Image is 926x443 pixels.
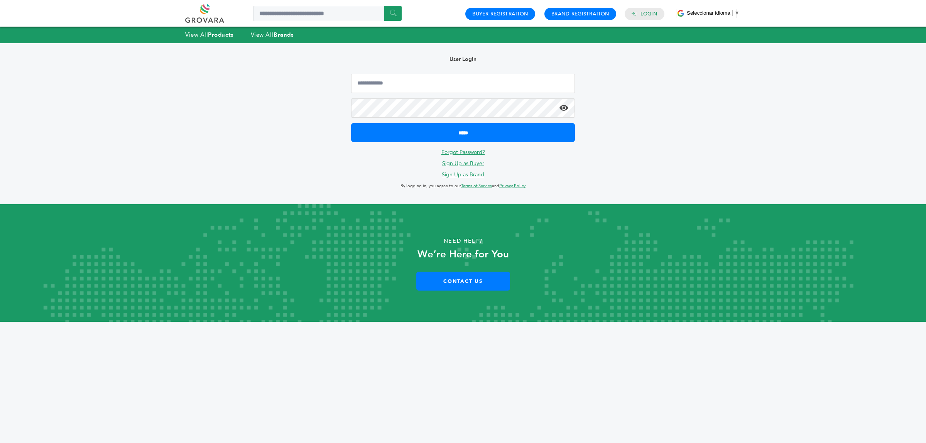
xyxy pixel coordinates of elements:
[449,56,477,63] b: User Login
[417,247,509,261] strong: We’re Here for You
[687,10,730,16] span: Seleccionar idioma
[253,6,402,21] input: Search a product or brand...
[185,31,234,39] a: View AllProducts
[208,31,233,39] strong: Products
[732,10,733,16] span: ​
[461,183,492,189] a: Terms of Service
[416,272,510,291] a: Contact Us
[472,10,528,17] a: Buyer Registration
[351,181,575,191] p: By logging in, you agree to our and
[441,149,485,156] a: Forgot Password?
[735,10,740,16] span: ▼
[46,235,880,247] p: Need Help?
[351,74,575,93] input: Email Address
[251,31,294,39] a: View AllBrands
[274,31,294,39] strong: Brands
[551,10,609,17] a: Brand Registration
[442,160,484,167] a: Sign Up as Buyer
[640,10,657,17] a: Login
[499,183,526,189] a: Privacy Policy
[687,10,740,16] a: Seleccionar idioma​
[351,98,575,118] input: Password
[442,171,484,178] a: Sign Up as Brand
